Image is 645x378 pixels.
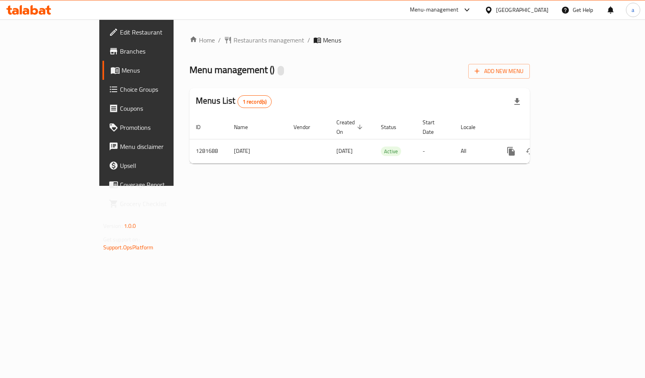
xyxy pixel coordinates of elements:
span: Promotions [120,123,201,132]
span: Edit Restaurant [120,27,201,37]
div: Active [381,147,401,156]
li: / [307,35,310,45]
a: Promotions [102,118,207,137]
a: Upsell [102,156,207,175]
span: Upsell [120,161,201,170]
span: Restaurants management [234,35,304,45]
span: Get support on: [103,234,140,245]
span: Status [381,122,407,132]
span: Add New Menu [475,66,523,76]
button: Change Status [521,142,540,161]
span: 1 record(s) [238,98,272,106]
a: Menu disclaimer [102,137,207,156]
span: Menus [122,66,201,75]
a: Edit Restaurant [102,23,207,42]
td: - [416,139,454,163]
span: Menus [323,35,341,45]
span: Locale [461,122,486,132]
h2: Menus List [196,95,272,108]
button: more [502,142,521,161]
button: Add New Menu [468,64,530,79]
td: [DATE] [228,139,287,163]
nav: breadcrumb [189,35,530,45]
span: Created On [336,118,365,137]
span: Branches [120,46,201,56]
li: / [218,35,221,45]
span: ID [196,122,211,132]
a: Restaurants management [224,35,304,45]
a: Choice Groups [102,80,207,99]
span: Active [381,147,401,156]
span: a [631,6,634,14]
span: Choice Groups [120,85,201,94]
a: Coverage Report [102,175,207,194]
span: Coupons [120,104,201,113]
span: Menu disclaimer [120,142,201,151]
span: Start Date [423,118,445,137]
a: Menus [102,61,207,80]
th: Actions [495,115,584,139]
table: enhanced table [189,115,584,164]
div: Total records count [238,95,272,108]
span: Name [234,122,258,132]
span: Vendor [294,122,321,132]
div: Export file [508,92,527,111]
a: Coupons [102,99,207,118]
span: Version: [103,221,123,231]
td: All [454,139,495,163]
span: [DATE] [336,146,353,156]
span: 1.0.0 [124,221,136,231]
a: Grocery Checklist [102,194,207,213]
a: Branches [102,42,207,61]
a: Support.OpsPlatform [103,242,154,253]
td: 1281688 [189,139,228,163]
span: Menu management ( ) [189,61,274,79]
div: [GEOGRAPHIC_DATA] [496,6,548,14]
span: Coverage Report [120,180,201,189]
div: Menu-management [410,5,459,15]
span: Grocery Checklist [120,199,201,208]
